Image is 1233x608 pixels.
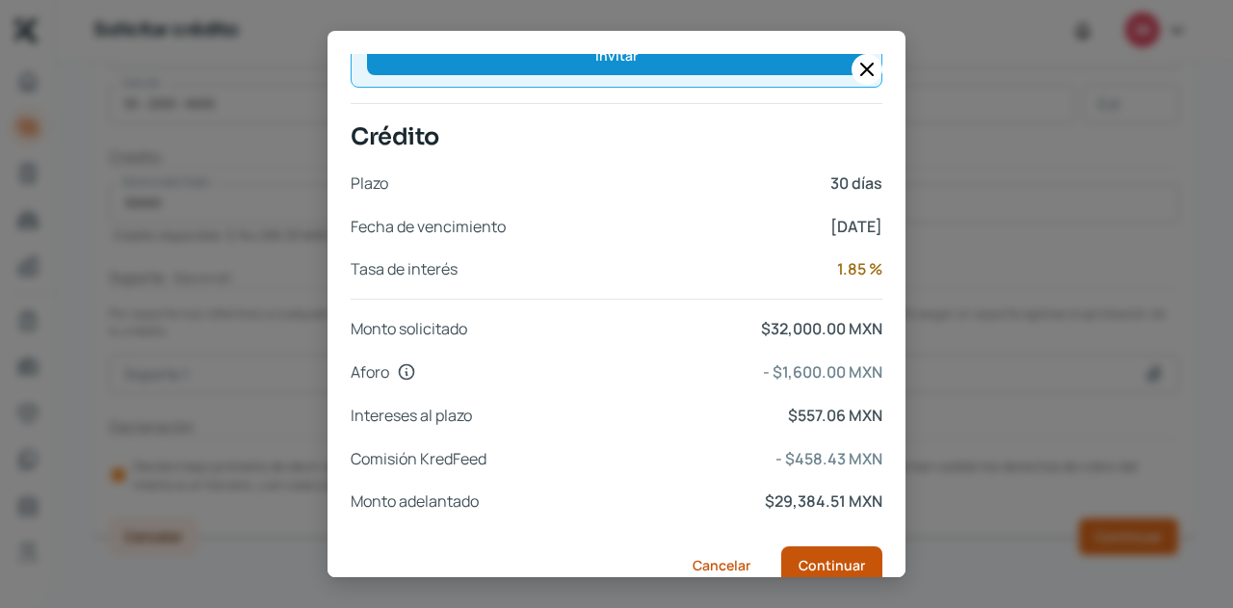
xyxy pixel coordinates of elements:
[781,546,882,585] button: Continuar
[351,358,389,386] span: Aforo
[486,488,882,515] span: $29,384.51 MXN
[424,358,882,386] span: - $1,600.00 MXN
[351,402,472,430] span: Intereses al plazo
[475,315,882,343] span: $32,000.00 MXN
[513,213,882,241] span: [DATE]
[396,170,882,198] span: 30 días
[351,315,467,343] span: Monto solicitado
[351,445,486,473] span: Comisión KredFeed
[595,49,638,63] span: Invitar
[351,119,882,154] span: Crédito
[351,255,458,283] span: Tasa de interés
[693,559,750,572] span: Cancelar
[494,445,882,473] span: - $458.43 MXN
[480,402,882,430] span: $557.06 MXN
[351,170,388,198] span: Plazo
[799,559,865,572] span: Continuar
[367,37,866,75] button: Invitar
[351,488,479,515] span: Monto adelantado
[465,255,882,283] span: 1.85 %
[677,546,766,585] button: Cancelar
[351,213,506,241] span: Fecha de vencimiento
